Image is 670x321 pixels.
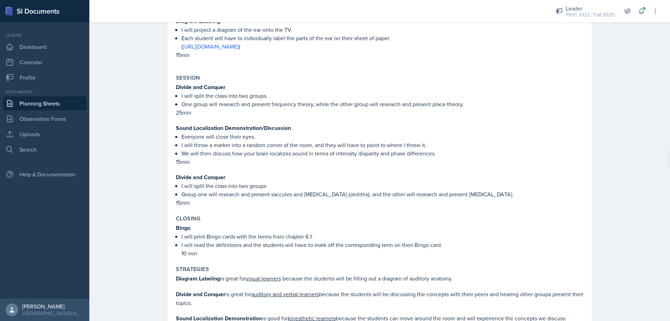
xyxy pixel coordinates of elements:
[176,108,583,117] p: 25min
[181,132,583,141] p: Everyone will close their eyes.
[176,275,220,283] strong: Diagram Labeling
[3,143,87,156] a: Search
[176,274,583,283] p: is great for because the students will be filling out a diagram of auditory anatomy.
[176,51,583,59] p: 15min
[181,190,583,198] p: Group one will research and present saccules and [MEDICAL_DATA] (otoliths), and the other will re...
[176,74,200,81] label: Session
[3,96,87,110] a: Planning Sheets
[181,232,583,241] p: I will print Bingo cards with the terms from chapter 6.1.
[181,42,583,51] p: ( )
[181,25,583,34] p: I will project a diagram of the ear onto the TV.
[176,215,201,222] label: Closing
[176,173,225,181] strong: Divide and Conquer
[246,275,281,282] u: visual learners
[176,124,291,132] strong: Sound Localization Demonstration/Discussion
[181,92,583,100] p: I will split the class into two groups.
[3,55,87,69] a: Calendar
[183,43,239,50] a: [URL][DOMAIN_NAME]
[566,11,614,19] div: PSYC 3322 / Fall 2025
[22,303,84,310] div: [PERSON_NAME]
[176,224,191,232] strong: Bingo
[176,290,225,298] strong: Divide and Conquer
[176,83,225,91] strong: Divide and Conquer
[3,40,87,54] a: Dashboard
[3,89,87,95] div: Documents
[3,112,87,126] a: Observation Forms
[3,32,87,38] div: Leader
[181,241,583,249] p: I will read the definitions and the students will have to mark off the corresponding term on thei...
[176,158,583,166] p: 15min
[3,167,87,181] div: Help & Documentation
[181,182,583,190] p: I will split the class into two groups
[181,34,583,42] p: Each student will have to individually label the parts of the ear on their sheet of paper.
[3,127,87,141] a: Uploads
[3,71,87,85] a: Profile
[181,149,583,158] p: We will then discuss how your brain localizes sound in terms of intensity disparity and phase dif...
[176,290,583,307] p: is great for because the students will be discussing the concepts with their peers and hearing ot...
[176,266,209,273] label: Strategies
[176,198,583,207] p: 15min
[251,290,319,298] u: auditory and verbal learners
[22,310,84,317] div: [GEOGRAPHIC_DATA][US_STATE]
[181,100,583,108] p: One group will research and present frequency theory, while the other group will research and pre...
[566,4,614,13] div: Leader
[181,249,583,257] p: 10 min
[181,141,583,149] p: I will throw a marker into a random corner of the room, and they will have to point to where I th...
